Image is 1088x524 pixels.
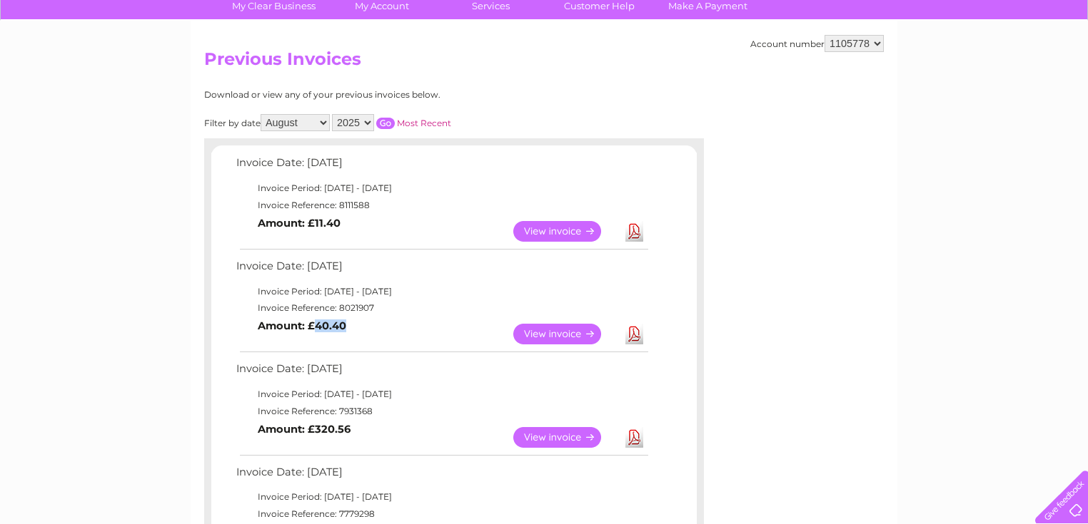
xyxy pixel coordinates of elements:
div: Filter by date [204,114,579,131]
a: Download [625,221,643,242]
div: Account number [750,35,884,52]
td: Invoice Date: [DATE] [233,257,650,283]
a: Energy [872,61,904,71]
td: Invoice Reference: 7779298 [233,505,650,523]
a: Download [625,427,643,448]
div: Clear Business is a trading name of Verastar Limited (registered in [GEOGRAPHIC_DATA] No. 3667643... [208,8,882,69]
a: Blog [964,61,984,71]
a: 0333 014 3131 [819,7,917,25]
td: Invoice Reference: 8111588 [233,197,650,214]
a: Telecoms [912,61,955,71]
td: Invoice Period: [DATE] - [DATE] [233,488,650,505]
td: Invoice Reference: 7931368 [233,403,650,420]
td: Invoice Period: [DATE] - [DATE] [233,283,650,300]
td: Invoice Period: [DATE] - [DATE] [233,180,650,197]
a: Download [625,324,643,344]
img: logo.png [38,37,111,81]
a: Water [837,61,864,71]
a: View [513,427,618,448]
b: Amount: £40.40 [258,319,346,332]
td: Invoice Date: [DATE] [233,359,650,386]
a: Most Recent [397,118,451,128]
a: View [513,324,618,344]
td: Invoice Reference: 8021907 [233,299,650,317]
a: Contact [993,61,1028,71]
td: Invoice Period: [DATE] - [DATE] [233,386,650,403]
b: Amount: £320.56 [258,423,351,436]
td: Invoice Date: [DATE] [233,463,650,489]
h2: Previous Invoices [204,49,884,76]
td: Invoice Date: [DATE] [233,153,650,180]
div: Download or view any of your previous invoices below. [204,90,579,100]
a: View [513,221,618,242]
b: Amount: £11.40 [258,217,341,230]
a: Log out [1041,61,1074,71]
